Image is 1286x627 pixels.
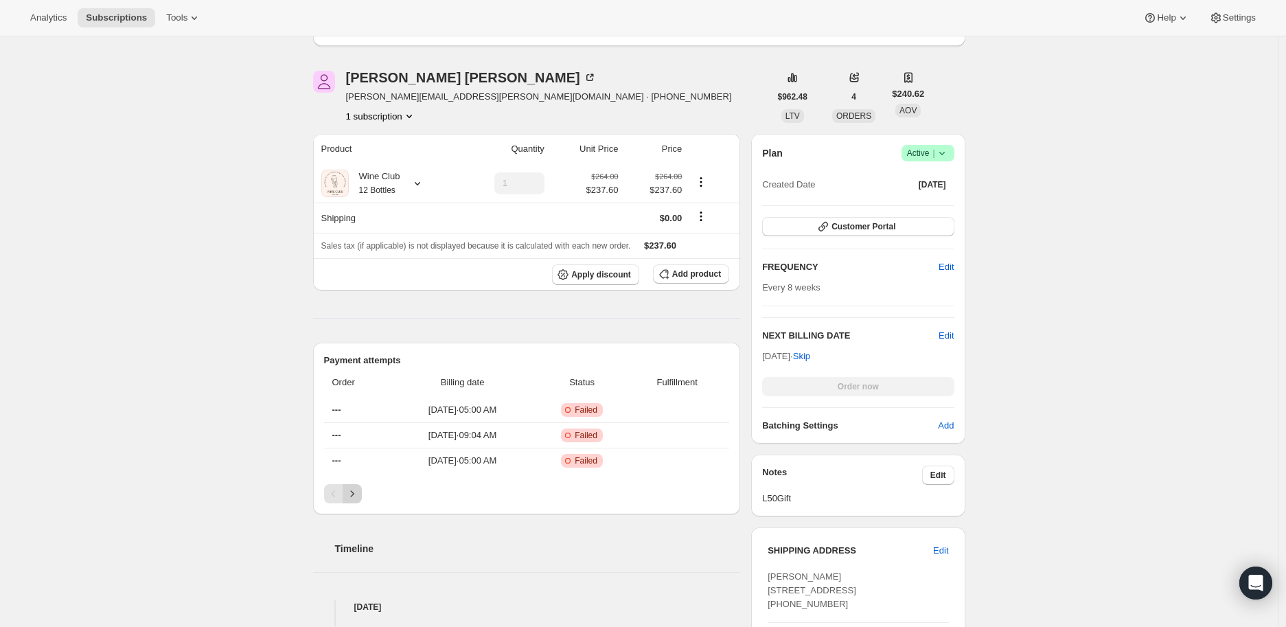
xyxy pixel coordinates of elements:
button: Edit [930,256,962,278]
th: Shipping [313,203,457,233]
h3: SHIPPING ADDRESS [768,544,933,558]
small: $264.00 [591,172,618,181]
span: ORDERS [836,111,871,121]
span: Settings [1223,12,1256,23]
span: Failed [575,455,597,466]
span: Edit [933,544,948,558]
button: [DATE] [910,175,954,194]
button: 4 [843,87,864,106]
div: Wine Club [349,170,400,197]
span: Customer Portal [831,221,895,232]
div: [PERSON_NAME] [PERSON_NAME] [346,71,597,84]
span: $0.00 [660,213,682,223]
th: Price [622,134,686,164]
h2: FREQUENCY [762,260,939,274]
span: Subscriptions [86,12,147,23]
button: Skip [785,345,818,367]
button: Add [930,415,962,437]
span: [DATE] [919,179,946,190]
span: --- [332,404,341,415]
button: Apply discount [552,264,639,285]
h2: Plan [762,146,783,160]
span: --- [332,455,341,466]
span: Edit [930,470,946,481]
span: L50Gift [762,492,954,505]
span: Apply discount [571,269,631,280]
span: LTV [785,111,800,121]
nav: Pagination [324,484,730,503]
button: Settings [1201,8,1264,27]
span: $237.60 [586,183,618,197]
div: Open Intercom Messenger [1239,567,1272,600]
span: Failed [575,404,597,415]
span: Add product [672,269,721,280]
button: Add product [653,264,729,284]
span: Fulfillment [633,376,721,389]
span: AOV [899,106,917,115]
span: $962.48 [778,91,807,102]
span: Sales tax (if applicable) is not displayed because it is calculated with each new order. [321,241,631,251]
button: Help [1135,8,1197,27]
button: Shipping actions [690,209,712,224]
button: Tools [158,8,209,27]
h4: [DATE] [313,600,741,614]
span: [PERSON_NAME] [STREET_ADDRESS] [PHONE_NUMBER] [768,571,856,609]
button: Edit [939,329,954,343]
button: Edit [925,540,956,562]
span: [DATE] · 05:00 AM [394,403,531,417]
button: $962.48 [770,87,816,106]
span: [DATE] · [762,351,810,361]
h6: Batching Settings [762,419,938,433]
span: Tools [166,12,187,23]
span: $237.60 [644,240,676,251]
span: 4 [851,91,856,102]
span: Status [539,376,625,389]
span: Active [907,146,949,160]
th: Product [313,134,457,164]
span: Paige Barber [313,71,335,93]
span: Help [1157,12,1175,23]
span: Failed [575,430,597,441]
span: Add [938,419,954,433]
th: Quantity [457,134,549,164]
h2: NEXT BILLING DATE [762,329,939,343]
button: Customer Portal [762,217,954,236]
span: [DATE] · 09:04 AM [394,429,531,442]
span: $240.62 [892,87,924,101]
button: Next [343,484,362,503]
span: Skip [793,350,810,363]
span: [PERSON_NAME][EMAIL_ADDRESS][PERSON_NAME][DOMAIN_NAME] · [PHONE_NUMBER] [346,90,732,104]
span: --- [332,430,341,440]
th: Order [324,367,391,398]
span: Created Date [762,178,815,192]
h2: Payment attempts [324,354,730,367]
h2: Timeline [335,542,741,556]
th: Unit Price [549,134,623,164]
small: $264.00 [655,172,682,181]
span: Billing date [394,376,531,389]
button: Analytics [22,8,75,27]
h3: Notes [762,466,922,485]
button: Product actions [690,174,712,190]
span: Every 8 weeks [762,282,820,293]
img: product img [321,170,349,197]
button: Product actions [346,109,416,123]
span: Edit [939,260,954,274]
span: Analytics [30,12,67,23]
span: | [932,148,934,159]
span: $237.60 [626,183,682,197]
button: Edit [922,466,954,485]
span: [DATE] · 05:00 AM [394,454,531,468]
button: Subscriptions [78,8,155,27]
small: 12 Bottles [359,185,395,195]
